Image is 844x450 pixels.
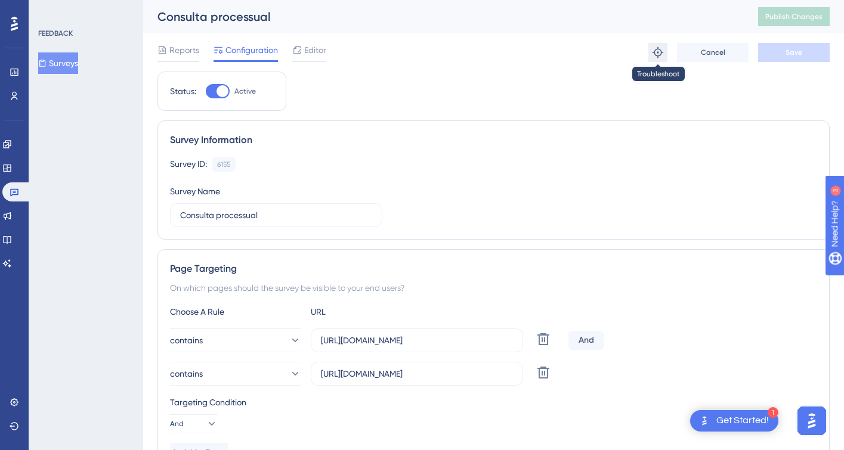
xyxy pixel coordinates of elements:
[170,395,817,409] div: Targeting Condition
[170,184,220,198] div: Survey Name
[170,419,184,429] span: And
[768,407,778,418] div: 1
[758,7,830,26] button: Publish Changes
[83,6,86,15] div: 3
[786,48,802,57] span: Save
[716,414,769,427] div: Get Started!
[677,43,749,62] button: Cancel
[701,48,725,57] span: Cancel
[170,328,301,352] button: contains
[765,12,823,21] span: Publish Changes
[321,367,513,380] input: yourwebsite.com/path
[304,43,326,57] span: Editor
[28,3,75,17] span: Need Help?
[758,43,830,62] button: Save
[794,403,830,439] iframe: UserGuiding AI Assistant Launcher
[170,262,817,276] div: Page Targeting
[690,410,778,432] div: Open Get Started! checklist, remaining modules: 1
[234,86,256,96] span: Active
[170,133,817,147] div: Survey Information
[321,334,513,347] input: yourwebsite.com/path
[170,333,203,347] span: contains
[38,29,73,38] div: FEEDBACK
[169,43,199,57] span: Reports
[157,8,728,25] div: Consulta processual
[180,209,372,222] input: Type your Survey name
[170,157,207,172] div: Survey ID:
[217,160,230,169] div: 6155
[170,305,301,319] div: Choose A Rule
[38,52,78,74] button: Surveys
[170,84,196,98] div: Status:
[170,414,218,433] button: And
[170,362,301,386] button: contains
[697,414,712,428] img: launcher-image-alternative-text
[311,305,442,319] div: URL
[568,331,604,350] div: And
[170,367,203,381] span: contains
[170,281,817,295] div: On which pages should the survey be visible to your end users?
[225,43,278,57] span: Configuration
